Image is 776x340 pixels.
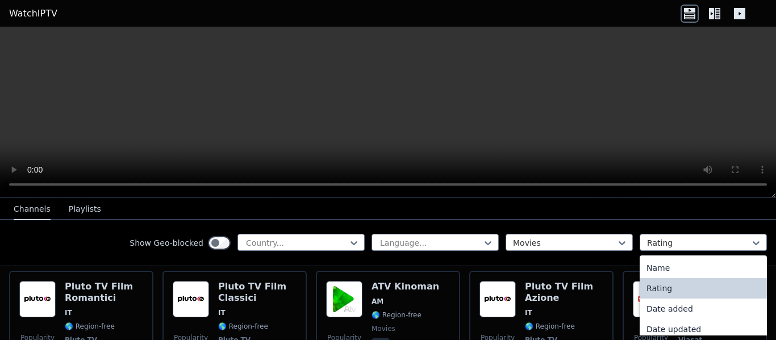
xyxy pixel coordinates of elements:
span: 🌎 Region-free [65,322,115,331]
button: Playlists [69,199,101,220]
h6: Pluto TV Film Classici [218,281,297,304]
span: 🌎 Region-free [218,322,268,331]
span: 🌎 Region-free [525,322,575,331]
div: Name [640,258,767,278]
h6: Pluto TV Film Romantici [65,281,143,304]
div: Date added [640,299,767,319]
button: Channels [14,199,51,220]
a: WatchIPTV [9,7,57,20]
label: Show Geo-blocked [130,237,203,249]
div: Rating [640,278,767,299]
span: movies [372,324,395,333]
img: Pluto TV Film Azione [479,281,516,317]
img: ATV Kinoman [326,281,362,317]
img: viju TV1000 action [633,281,669,317]
h6: ATV Kinoman [372,281,439,292]
img: Pluto TV Film Classici [173,281,209,317]
span: IT [65,308,72,317]
img: Pluto TV Film Romantici [19,281,56,317]
h6: Pluto TV Film Azione [525,281,603,304]
span: IT [525,308,532,317]
span: AM [372,297,383,306]
span: IT [218,308,226,317]
span: 🌎 Region-free [372,310,422,320]
div: Date updated [640,319,767,339]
